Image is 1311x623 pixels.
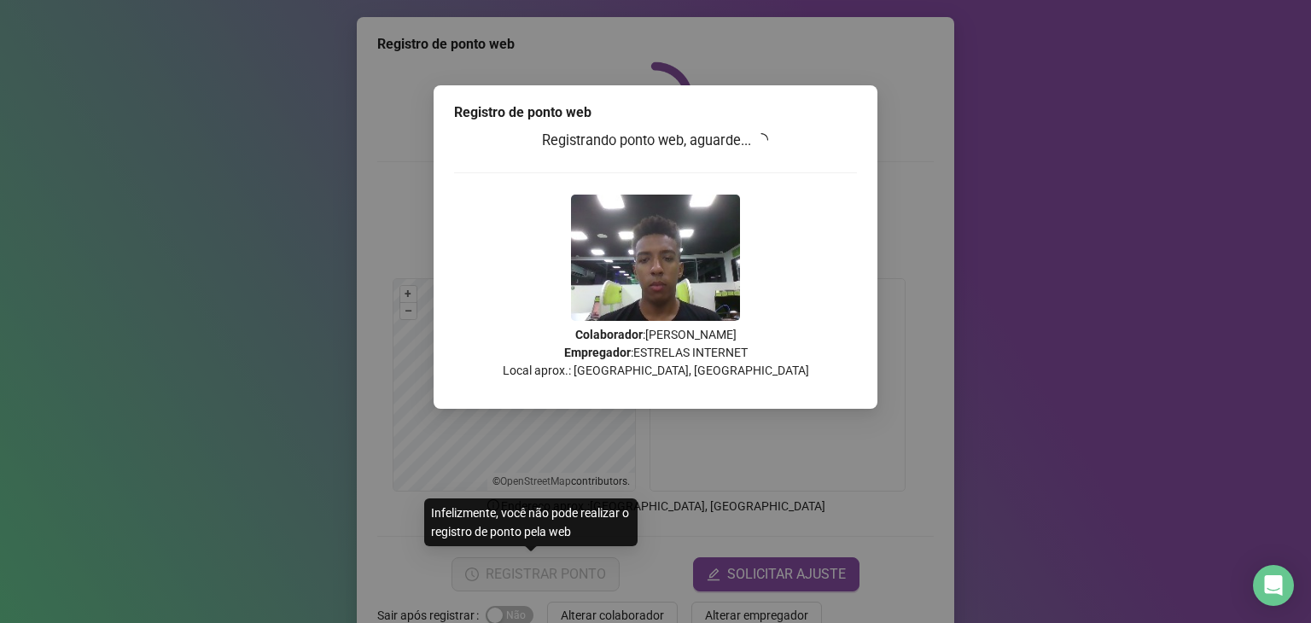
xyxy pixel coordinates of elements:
[454,326,857,380] p: : [PERSON_NAME] : ESTRELAS INTERNET Local aprox.: [GEOGRAPHIC_DATA], [GEOGRAPHIC_DATA]
[454,102,857,123] div: Registro de ponto web
[575,328,643,341] strong: Colaborador
[564,346,631,359] strong: Empregador
[752,130,772,149] span: loading
[424,498,638,546] div: Infelizmente, você não pode realizar o registro de ponto pela web
[454,130,857,152] h3: Registrando ponto web, aguarde...
[571,195,740,321] img: Z
[1253,565,1294,606] div: Open Intercom Messenger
